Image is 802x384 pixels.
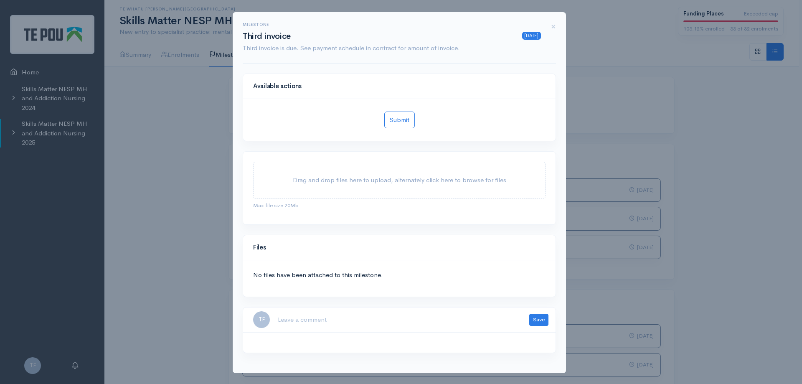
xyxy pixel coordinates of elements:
span: TF [253,311,270,328]
h2: Third invoice [243,32,541,41]
div: Max file size 20Mb [253,199,546,210]
span: × [551,20,556,33]
button: Submit [384,112,415,129]
h4: Available actions [253,83,546,90]
button: Close [551,22,556,32]
button: Save [529,314,548,326]
p: Third invoice is due. See payment schedule in contract for amount of invoice. [243,43,541,53]
div: [DATE] [522,32,541,40]
span: Milestone [243,22,269,27]
span: Drag and drop files here to upload, alternately click here to browse for files [293,176,506,184]
p: No files have been attached to this milestone. [253,270,546,280]
h4: Files [253,244,546,251]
